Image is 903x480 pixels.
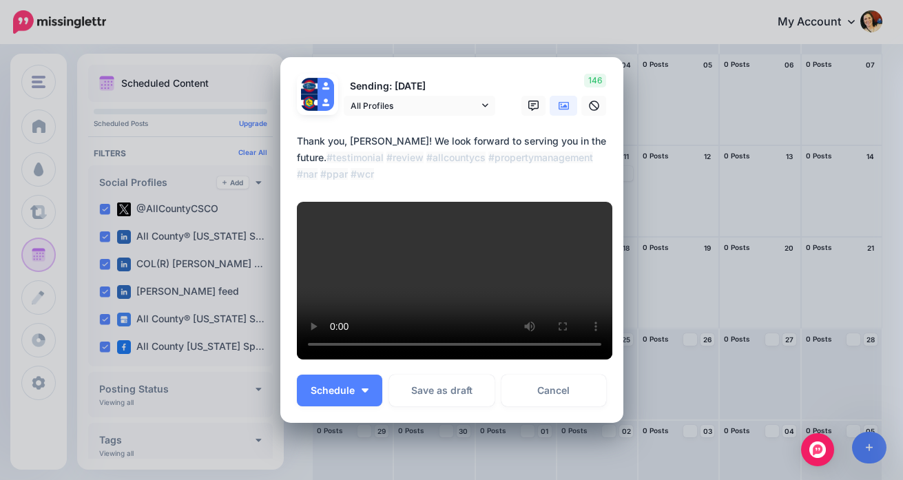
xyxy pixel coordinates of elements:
[362,388,369,393] img: arrow-down-white.png
[301,78,318,94] img: 26907520_1286312674803064_2368821805094257652_n-bsa36127.jpg
[301,94,318,111] img: AMdzsQrO-25103.jpg
[318,78,334,94] img: user_default_image.png
[584,74,606,87] span: 146
[344,79,495,94] p: Sending: [DATE]
[297,168,318,180] mark: #nar
[344,96,495,116] a: All Profiles
[389,375,495,406] button: Save as draft
[297,375,382,406] button: Schedule
[501,375,607,406] a: Cancel
[311,386,355,395] span: Schedule
[297,133,614,182] div: Thank you, [PERSON_NAME]! We look forward to serving you in the future.
[801,433,834,466] div: Open Intercom Messenger
[351,98,479,113] span: All Profiles
[318,94,334,111] img: user_default_image.png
